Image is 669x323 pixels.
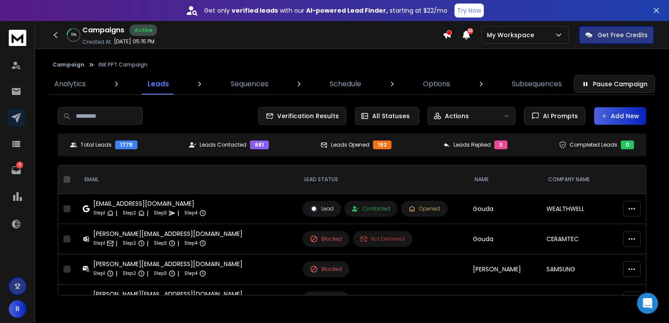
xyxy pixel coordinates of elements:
[114,38,155,45] p: [DATE] 05:15 PM
[541,165,618,194] th: Company Name
[9,300,26,318] button: R
[306,6,388,15] strong: AI-powered Lead Finder,
[297,165,468,194] th: LEAD STATUS
[49,74,91,95] a: Analytics
[468,224,541,254] td: Gouda
[454,141,491,148] p: Leads Replied
[9,30,26,46] img: logo
[148,79,169,89] p: Leads
[54,79,86,89] p: Analytics
[541,254,618,284] td: SAMSUNG
[53,61,85,68] button: Campaign
[130,25,157,36] div: Active
[310,265,342,273] div: Blocked
[82,25,124,35] h1: Campaigns
[418,74,455,95] a: Options
[539,112,578,120] span: AI Prompts
[324,74,366,95] a: Schedule
[274,112,339,120] span: Verification Results
[541,194,618,224] td: WEALTHWELL
[258,107,346,125] button: Verification Results
[81,141,112,148] p: Total Leads
[93,260,243,268] div: [PERSON_NAME][EMAIL_ADDRESS][DOMAIN_NAME]
[116,269,117,278] p: |
[16,161,23,169] p: 9
[250,140,269,149] div: 681
[116,209,117,218] p: |
[71,32,77,38] p: 19 %
[457,6,481,15] p: Try Now
[331,141,370,148] p: Leads Opened
[231,79,268,89] p: Sequences
[147,209,148,218] p: |
[232,6,278,15] strong: verified leads
[123,239,136,248] p: Step 2
[154,269,167,278] p: Step 3
[93,199,206,208] div: [EMAIL_ADDRESS][DOMAIN_NAME]
[200,141,246,148] p: Leads Contacted
[310,205,334,213] div: Lead
[352,205,390,212] div: Contacted
[93,229,243,238] div: [PERSON_NAME][EMAIL_ADDRESS][DOMAIN_NAME]
[177,209,179,218] p: |
[310,235,342,243] div: Blocked
[204,6,447,15] p: Get only with our starting at $22/mo
[142,74,174,95] a: Leads
[423,79,450,89] p: Options
[494,140,507,149] div: 3
[123,209,136,218] p: Step 2
[487,31,538,39] p: My Workspace
[93,290,243,298] div: [PERSON_NAME][EMAIL_ADDRESS][DOMAIN_NAME]
[116,239,117,248] p: |
[225,74,274,95] a: Sequences
[184,239,197,248] p: Step 4
[570,141,617,148] p: Completed Leads
[154,209,167,218] p: Step 3
[93,209,105,218] p: Step 1
[93,269,105,278] p: Step 1
[468,284,541,315] td: [PERSON_NAME]
[468,165,541,194] th: NAME
[82,39,112,46] p: Created At:
[467,28,473,34] span: 50
[330,79,361,89] p: Schedule
[372,112,410,120] p: All Statuses
[507,74,567,95] a: Subsequences
[360,235,405,242] div: Not Delivered
[373,140,391,149] div: 162
[99,61,148,68] p: INK PPT Campaign
[574,75,655,93] button: Pause Campaign
[454,4,484,18] button: Try Now
[77,165,297,194] th: EMAIL
[154,239,167,248] p: Step 3
[408,205,440,212] div: Opened
[115,140,137,149] div: 1778
[541,224,618,254] td: CERAMTEC
[123,269,136,278] p: Step 2
[598,31,648,39] p: Get Free Credits
[594,107,646,125] button: Add New
[7,161,25,179] a: 9
[184,269,197,278] p: Step 4
[147,269,148,278] p: |
[177,269,179,278] p: |
[177,239,179,248] p: |
[512,79,562,89] p: Subsequences
[541,284,618,315] td: SAMSUNG
[445,112,469,120] p: Actions
[93,239,105,248] p: Step 1
[468,254,541,284] td: [PERSON_NAME]
[147,239,148,248] p: |
[621,140,634,149] div: 0
[468,194,541,224] td: Gouda
[184,209,197,218] p: Step 4
[579,26,654,44] button: Get Free Credits
[524,107,585,125] button: AI Prompts
[637,293,658,314] div: Open Intercom Messenger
